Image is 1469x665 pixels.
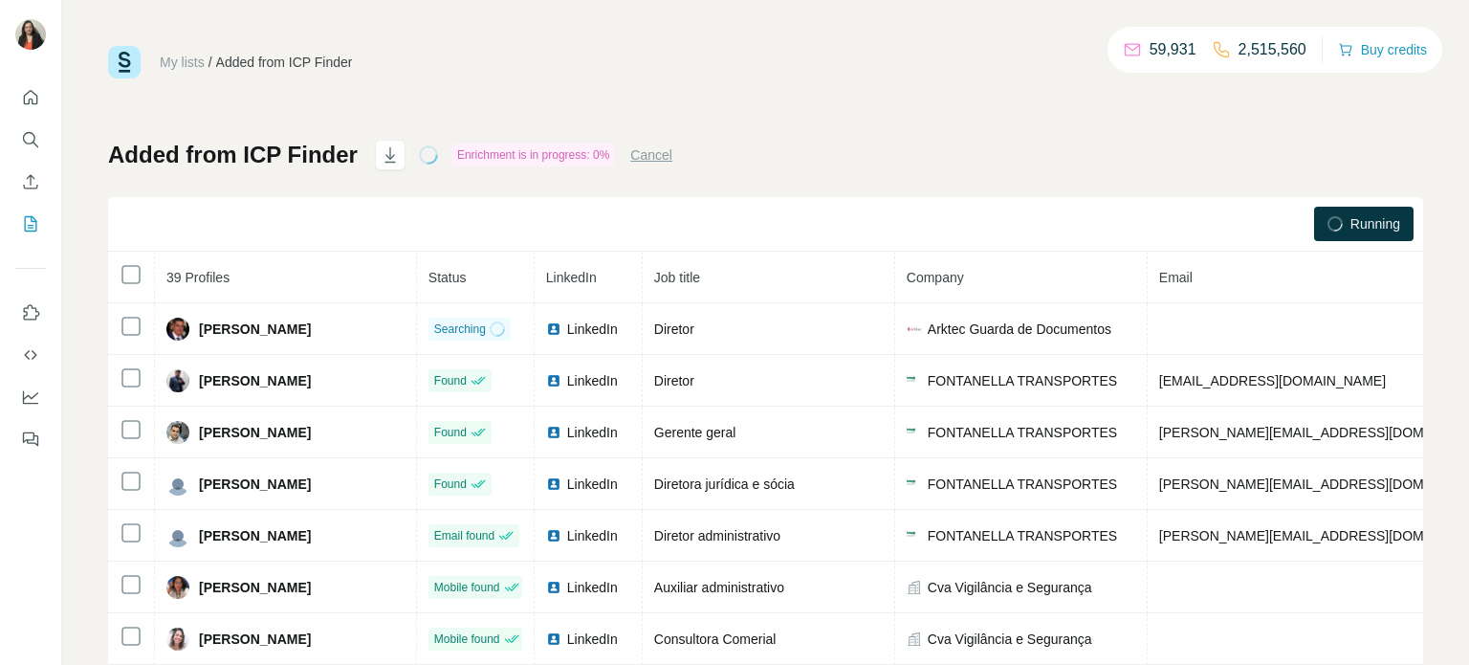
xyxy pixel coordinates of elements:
span: LinkedIn [567,371,618,390]
span: Email [1159,270,1193,285]
img: LinkedIn logo [546,528,561,543]
img: Avatar [166,524,189,547]
span: Status [428,270,467,285]
span: LinkedIn [567,526,618,545]
button: Enrich CSV [15,165,46,199]
span: Searching [434,321,486,338]
button: Feedback [15,422,46,456]
span: LinkedIn [567,423,618,442]
span: LinkedIn [546,270,597,285]
img: Avatar [166,628,189,651]
img: LinkedIn logo [546,632,561,647]
button: Dashboard [15,380,46,414]
img: company-logo [907,425,922,440]
img: company-logo [907,321,922,337]
span: [PERSON_NAME] [199,320,311,339]
span: LinkedIn [567,320,618,339]
h1: Added from ICP Finder [108,140,358,170]
span: Job title [654,270,700,285]
button: My lists [15,207,46,241]
span: Diretor administrativo [654,528,780,543]
span: LinkedIn [567,630,618,649]
img: LinkedIn logo [546,425,561,440]
span: [PERSON_NAME] [199,423,311,442]
button: Use Surfe API [15,338,46,372]
img: Avatar [166,473,189,496]
span: LinkedIn [567,578,618,597]
div: Enrichment is in progress: 0% [451,144,615,166]
span: FONTANELLA TRANSPORTES [928,475,1117,494]
img: Avatar [166,369,189,392]
span: Running [1350,214,1400,233]
button: Cancel [630,145,672,165]
span: Auxiliar administrativo [654,580,784,595]
span: Found [434,372,467,389]
img: Avatar [166,421,189,444]
span: FONTANELLA TRANSPORTES [928,371,1117,390]
p: 59,931 [1150,38,1196,61]
img: LinkedIn logo [546,373,561,388]
img: LinkedIn logo [546,477,561,492]
span: Diretor [654,321,694,337]
div: Added from ICP Finder [216,53,353,72]
span: Diretora jurídica e sócia [654,477,795,492]
a: My lists [160,55,205,70]
span: [PERSON_NAME] [199,578,311,597]
span: [PERSON_NAME] [199,630,311,649]
img: company-logo [907,477,922,492]
span: Found [434,476,467,493]
img: LinkedIn logo [546,580,561,595]
img: Avatar [15,19,46,50]
li: / [208,53,212,72]
span: [EMAIL_ADDRESS][DOMAIN_NAME] [1159,373,1386,388]
span: Cva Vigilância e Segurança [928,578,1092,597]
img: Avatar [166,576,189,599]
img: Surfe Logo [108,46,141,78]
span: Found [434,424,467,441]
span: Arktec Guarda de Documentos [928,320,1111,339]
span: Gerente geral [654,425,736,440]
span: [PERSON_NAME] [199,475,311,494]
button: Quick start [15,80,46,115]
button: Buy credits [1338,36,1427,63]
span: LinkedIn [567,475,618,494]
span: 39 Profiles [166,270,230,285]
p: 2,515,560 [1239,38,1306,61]
button: Search [15,122,46,157]
span: Company [907,270,964,285]
span: FONTANELLA TRANSPORTES [928,526,1117,545]
img: Avatar [166,318,189,341]
img: company-logo [907,528,922,543]
span: Cva Vigilância e Segurança [928,630,1092,649]
span: [PERSON_NAME] [199,371,311,390]
button: Use Surfe on LinkedIn [15,296,46,330]
img: LinkedIn logo [546,321,561,337]
span: FONTANELLA TRANSPORTES [928,423,1117,442]
span: [PERSON_NAME] [199,526,311,545]
span: Mobile found [434,631,500,648]
span: Consultora Comerial [654,632,777,647]
span: Mobile found [434,579,500,596]
span: Diretor [654,373,694,388]
span: Email found [434,527,494,544]
img: company-logo [907,373,922,388]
